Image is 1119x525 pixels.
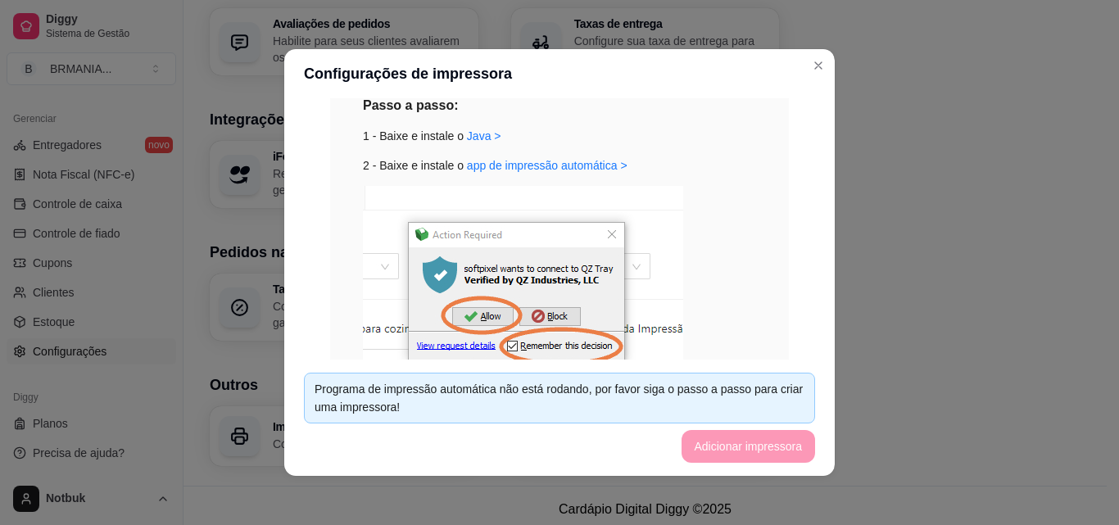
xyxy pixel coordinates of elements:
strong: Passo a passo: [363,98,459,112]
div: 3 - Pressione allow e remember this decision [363,186,756,437]
img: exemplo [363,186,683,401]
a: Java > [467,129,501,143]
div: 1 - Baixe e instale o [363,127,756,145]
button: Close [805,52,831,79]
div: 2 - Baixe e instale o [363,156,756,174]
div: Programa de impressão automática não está rodando, por favor siga o passo a passo para criar uma ... [315,380,804,416]
header: Configurações de impressora [284,49,835,98]
a: app de impressão automática > [467,159,627,172]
